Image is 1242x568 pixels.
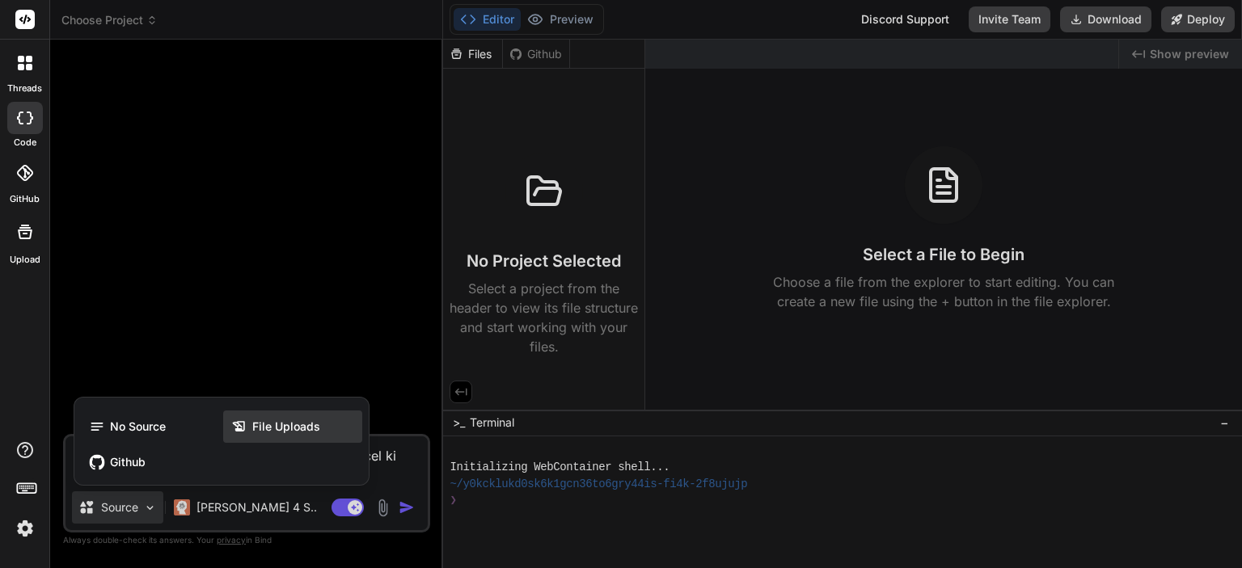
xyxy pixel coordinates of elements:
label: GitHub [10,192,40,206]
label: code [14,136,36,149]
span: File Uploads [252,419,320,435]
span: Github [110,454,146,470]
label: Upload [10,253,40,267]
label: threads [7,82,42,95]
span: No Source [110,419,166,435]
img: settings [11,515,39,542]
